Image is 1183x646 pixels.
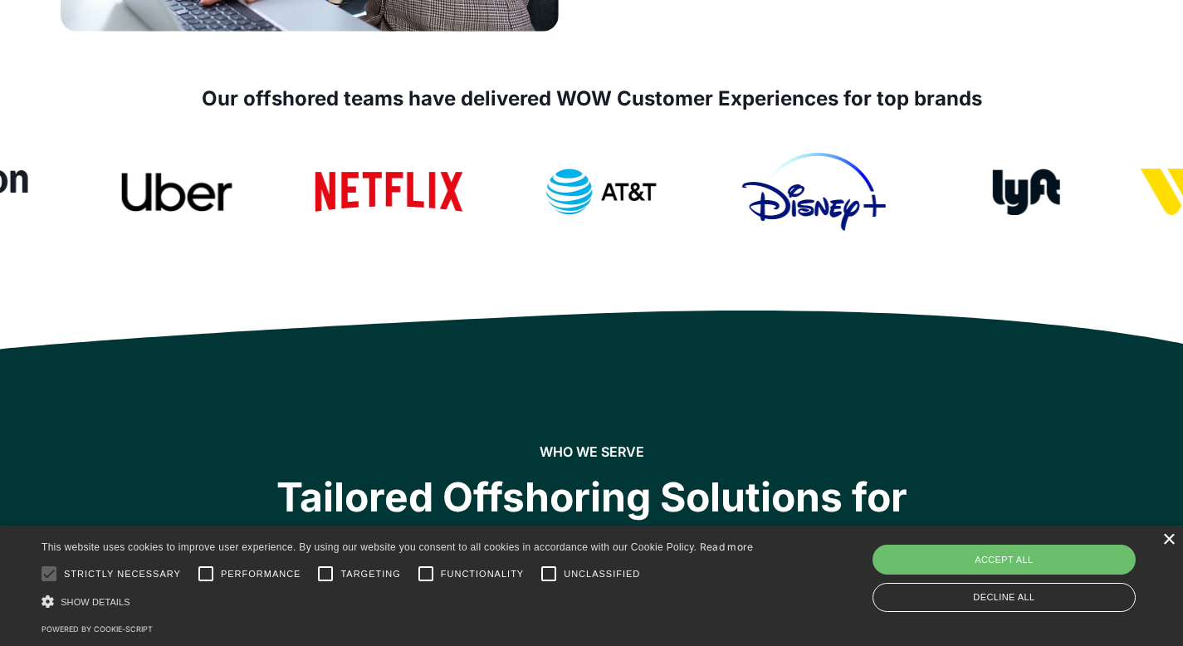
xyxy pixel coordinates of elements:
a: Powered by cookie-script [42,624,153,634]
span: Unclassified [564,567,640,581]
img: Netflix Logo [310,166,467,218]
img: tab_domain_overview_orange.svg [45,96,58,110]
h2: who we serve [540,444,644,460]
img: ATT Logo [544,166,658,218]
span: This website uses cookies to improve user experience. By using our website you consent to all coo... [42,541,697,553]
div: Domain: [DOMAIN_NAME] [43,43,183,56]
img: Uber Logo [115,166,238,218]
div: Tailored Offshoring Solutions for Every Industry [273,473,911,569]
span: Functionality [441,567,524,581]
div: Accept all [873,545,1136,575]
a: Read more [700,541,754,553]
span: Show details [61,597,130,607]
div: Decline all [873,583,1136,612]
span: Strictly necessary [64,567,181,581]
div: Domain Overview [63,98,149,109]
img: Disney+ Logo [742,153,886,231]
div: Keywords by Traffic [183,98,280,109]
img: LYFT Logo [992,169,1060,215]
img: tab_keywords_by_traffic_grey.svg [165,96,178,110]
div: Our offshored teams have delivered WOW Customer Experiences for top brands [61,85,1123,113]
div: Close [1162,534,1175,546]
iframe: Chat Widget [1100,566,1183,646]
div: Show details [42,593,754,610]
span: Targeting [340,567,400,581]
span: Performance [221,567,301,581]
